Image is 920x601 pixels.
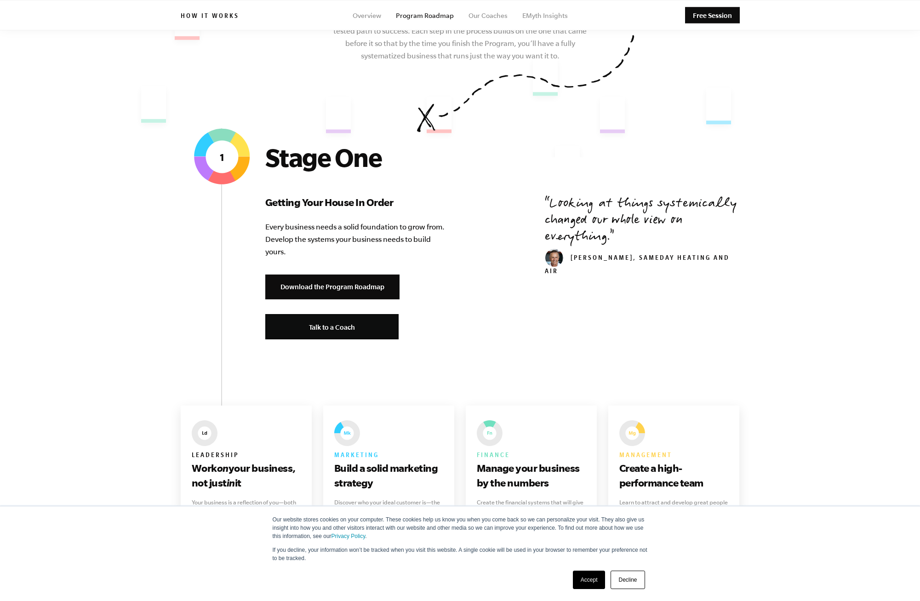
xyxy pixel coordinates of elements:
h3: Work your business, not just it [192,461,301,490]
h3: Getting Your House In Order [265,195,449,210]
a: Talk to a Coach [265,314,399,339]
a: Decline [611,571,645,589]
a: Download the Program Roadmap [265,275,400,300]
p: Learn to attract and develop great people who are committed to your vision and values, produce ex... [619,498,729,536]
a: Our Coaches [469,12,508,19]
cite: [PERSON_NAME], SameDay Heating and Air [545,255,730,276]
img: EMyth The Seven Essential Systems: Management [619,420,645,446]
span: Talk to a Coach [309,323,355,331]
p: Your business is a reflection of you—both your strengths and your weaknesses—so we start the EMyt... [192,498,301,536]
a: EMyth Insights [522,12,568,19]
h6: Leadership [192,450,301,461]
a: Overview [353,12,381,19]
h6: Management [619,450,729,461]
h6: How it works [181,12,239,22]
h2: Stage One [265,143,449,172]
p: If you decline, your information won’t be tracked when you visit this website. A single cookie wi... [273,546,648,562]
a: Accept [573,571,606,589]
h6: Marketing [334,450,444,461]
p: Looking at things systemically changed our whole view on everything. [545,196,740,246]
p: Create the financial systems that will give you control over your money and the power to use it t... [477,498,586,527]
img: EMyth The Seven Essential Systems: Leadership [192,420,217,446]
h6: Finance [477,450,586,461]
p: Discover who your ideal customer is—the person best served by your product or service—and build a... [334,498,444,536]
i: in [227,477,235,488]
p: Our website stores cookies on your computer. These cookies help us know you when you come back so... [273,515,648,540]
h3: Manage your business by the numbers [477,461,586,490]
a: Free Session [685,7,740,23]
p: Every business needs a solid foundation to grow from. Develop the systems your business needs to ... [265,221,449,258]
a: Program Roadmap [396,12,454,19]
img: don_weaver_head_small [545,249,563,267]
a: Privacy Policy [331,533,366,539]
h3: Build a solid marketing strategy [334,461,444,490]
img: EMyth The Seven Essential Systems: Finance [477,420,503,446]
h3: Create a high-performance team [619,461,729,490]
i: on [217,462,229,474]
img: EMyth The Seven Essential Systems: Marketing [334,420,360,446]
